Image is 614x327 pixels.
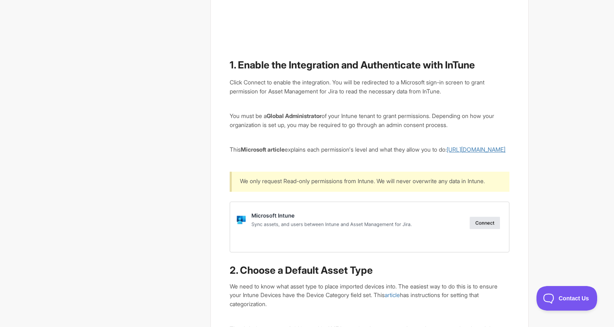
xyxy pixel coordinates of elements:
[240,177,499,186] p: We only request Read-only permissions from Intune. We will never overwrite any data in Intune.
[230,78,509,95] div: Click Connect to enable the integration. You will be redirected to a Microsoft sign-in screen to ...
[230,264,509,277] h2: 2. Choose a Default Asset Type
[267,112,322,119] b: Global Administrator
[230,202,509,252] img: file-GFTLHMNMdG.png
[230,111,509,129] p: You must be a of your Intune tenant to grant permissions. Depending on how your organization is s...
[241,146,285,153] b: Microsoft article
[385,291,400,298] a: article
[536,286,598,311] iframe: Toggle Customer Support
[230,59,509,72] h2: 1. Enable the Integration and Authenticate with InTune
[447,146,505,153] a: [URL][DOMAIN_NAME]
[230,145,509,154] p: This explains each permission's level and what they allow you to do:
[230,282,509,309] p: We need to know what asset type to place imported devices into. The easiest way to do this is to ...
